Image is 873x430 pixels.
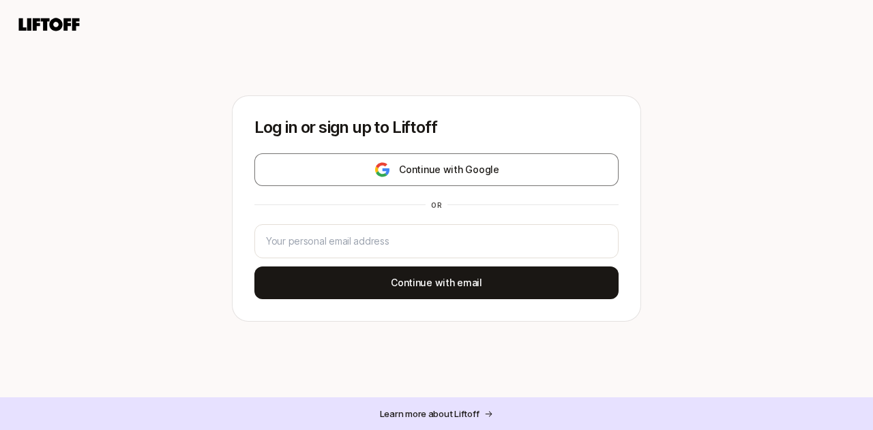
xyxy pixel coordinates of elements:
img: google-logo [374,162,391,178]
div: or [426,200,447,211]
input: Your personal email address [266,233,607,249]
button: Continue with email [254,266,619,299]
button: Continue with Google [254,153,619,186]
p: Log in or sign up to Liftoff [254,118,619,137]
button: Learn more about Liftoff [369,401,505,426]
